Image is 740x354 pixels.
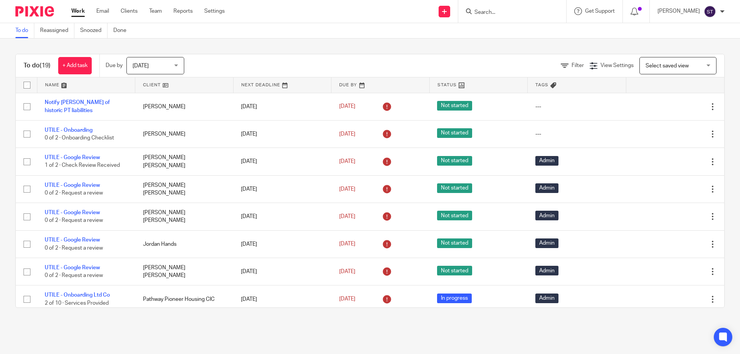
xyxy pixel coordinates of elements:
span: [DATE] [339,104,355,109]
a: Notify [PERSON_NAME] of historic PT liabilities [45,100,110,113]
span: Tags [535,83,548,87]
span: Not started [437,211,472,220]
td: Pathway Pioneer Housing CIC [135,285,234,313]
img: svg%3E [704,5,716,18]
p: Due by [106,62,123,69]
span: 0 of 2 · Request a review [45,190,103,196]
span: Admin [535,183,558,193]
span: Not started [437,266,472,275]
a: To do [15,23,34,38]
span: Not started [437,128,472,138]
a: UTILE - Google Review [45,265,100,270]
span: Admin [535,156,558,166]
a: Reassigned [40,23,74,38]
td: [DATE] [233,258,331,285]
td: [DATE] [233,93,331,120]
a: UTILE - Google Review [45,155,100,160]
a: UTILE - Onboarding Ltd Co [45,292,110,298]
input: Search [474,9,543,16]
h1: To do [24,62,50,70]
td: [DATE] [233,120,331,148]
td: [PERSON_NAME] [PERSON_NAME] [135,203,234,230]
a: UTILE - Google Review [45,210,100,215]
span: Get Support [585,8,615,14]
a: + Add task [58,57,92,74]
span: Not started [437,156,472,166]
img: Pixie [15,6,54,17]
td: [PERSON_NAME] [PERSON_NAME] [135,175,234,203]
td: [DATE] [233,148,331,175]
span: Not started [437,238,472,248]
a: Done [113,23,132,38]
td: [PERSON_NAME] [135,93,234,120]
td: [PERSON_NAME] [PERSON_NAME] [135,258,234,285]
span: Admin [535,266,558,275]
span: [DATE] [339,186,355,192]
span: [DATE] [339,214,355,219]
td: [DATE] [233,203,331,230]
span: Admin [535,238,558,248]
span: In progress [437,294,472,303]
span: 0 of 2 · Onboarding Checklist [45,135,114,141]
span: Admin [535,294,558,303]
span: [DATE] [339,131,355,137]
span: Filter [572,63,584,68]
span: 0 of 2 · Request a review [45,245,103,251]
span: (19) [40,62,50,69]
a: Settings [204,7,225,15]
a: Team [149,7,162,15]
span: View Settings [600,63,634,68]
a: UTILE - Google Review [45,237,100,243]
span: [DATE] [339,159,355,164]
span: 0 of 2 · Request a review [45,218,103,223]
a: UTILE - Google Review [45,183,100,188]
span: Select saved view [646,63,689,69]
a: Email [96,7,109,15]
span: Not started [437,101,472,111]
td: [PERSON_NAME] [PERSON_NAME] [135,148,234,175]
a: Work [71,7,85,15]
div: --- [535,130,619,138]
td: [DATE] [233,230,331,258]
span: [DATE] [339,269,355,274]
span: [DATE] [339,296,355,302]
a: UTILE - Onboarding [45,128,92,133]
p: [PERSON_NAME] [658,7,700,15]
span: Admin [535,211,558,220]
span: 0 of 2 · Request a review [45,273,103,278]
span: 1 of 2 · Check Review Received [45,163,120,168]
span: [DATE] [133,63,149,69]
a: Reports [173,7,193,15]
td: [DATE] [233,285,331,313]
a: Clients [121,7,138,15]
span: Not started [437,183,472,193]
span: 2 of 10 · Services Provided [45,300,109,306]
div: --- [535,103,619,111]
td: [DATE] [233,175,331,203]
a: Snoozed [80,23,108,38]
span: [DATE] [339,242,355,247]
td: Jordan Hands [135,230,234,258]
td: [PERSON_NAME] [135,120,234,148]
